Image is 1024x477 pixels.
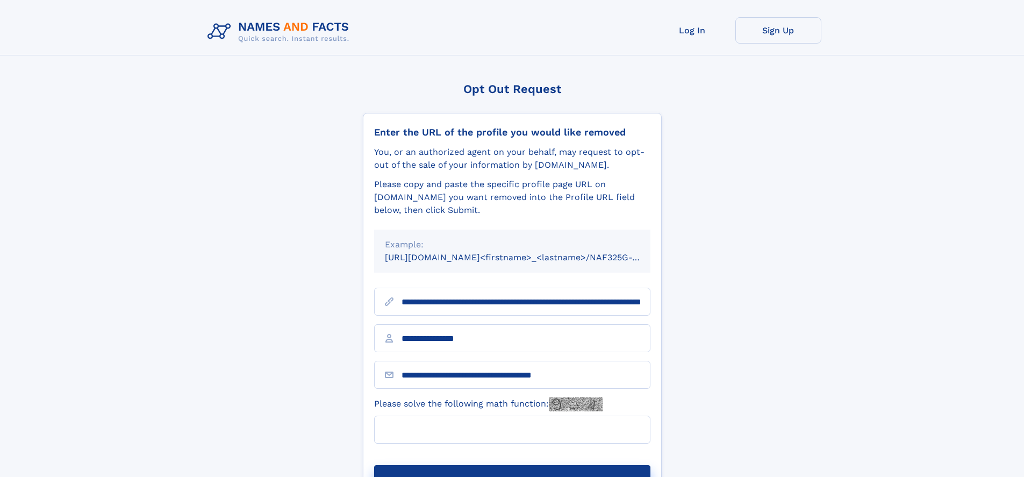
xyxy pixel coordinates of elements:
[363,82,662,96] div: Opt Out Request
[374,146,650,172] div: You, or an authorized agent on your behalf, may request to opt-out of the sale of your informatio...
[374,397,603,411] label: Please solve the following math function:
[649,17,735,44] a: Log In
[385,238,640,251] div: Example:
[374,126,650,138] div: Enter the URL of the profile you would like removed
[385,252,671,262] small: [URL][DOMAIN_NAME]<firstname>_<lastname>/NAF325G-xxxxxxxx
[203,17,358,46] img: Logo Names and Facts
[735,17,821,44] a: Sign Up
[374,178,650,217] div: Please copy and paste the specific profile page URL on [DOMAIN_NAME] you want removed into the Pr...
